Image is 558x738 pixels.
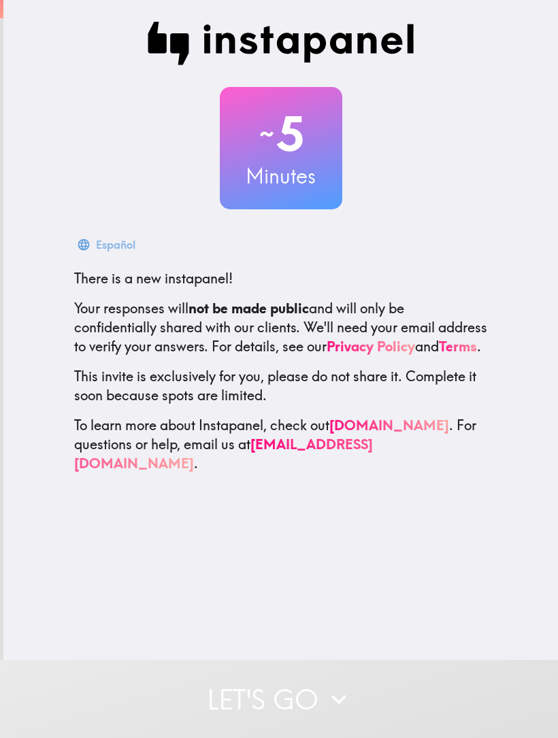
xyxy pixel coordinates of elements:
[257,113,276,154] span: ~
[74,416,488,473] p: To learn more about Instapanel, check out . For questions or help, email us at .
[329,417,449,434] a: [DOMAIN_NAME]
[74,367,488,405] p: This invite is exclusively for you, please do not share it. Complete it soon because spots are li...
[74,436,373,472] a: [EMAIL_ADDRESS][DOMAIN_NAME]
[188,300,309,317] b: not be made public
[220,106,342,162] h2: 5
[439,338,477,355] a: Terms
[327,338,415,355] a: Privacy Policy
[74,231,141,258] button: Español
[220,162,342,190] h3: Minutes
[148,22,414,65] img: Instapanel
[74,299,488,356] p: Your responses will and will only be confidentially shared with our clients. We'll need your emai...
[74,270,233,287] span: There is a new instapanel!
[96,235,135,254] div: Español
